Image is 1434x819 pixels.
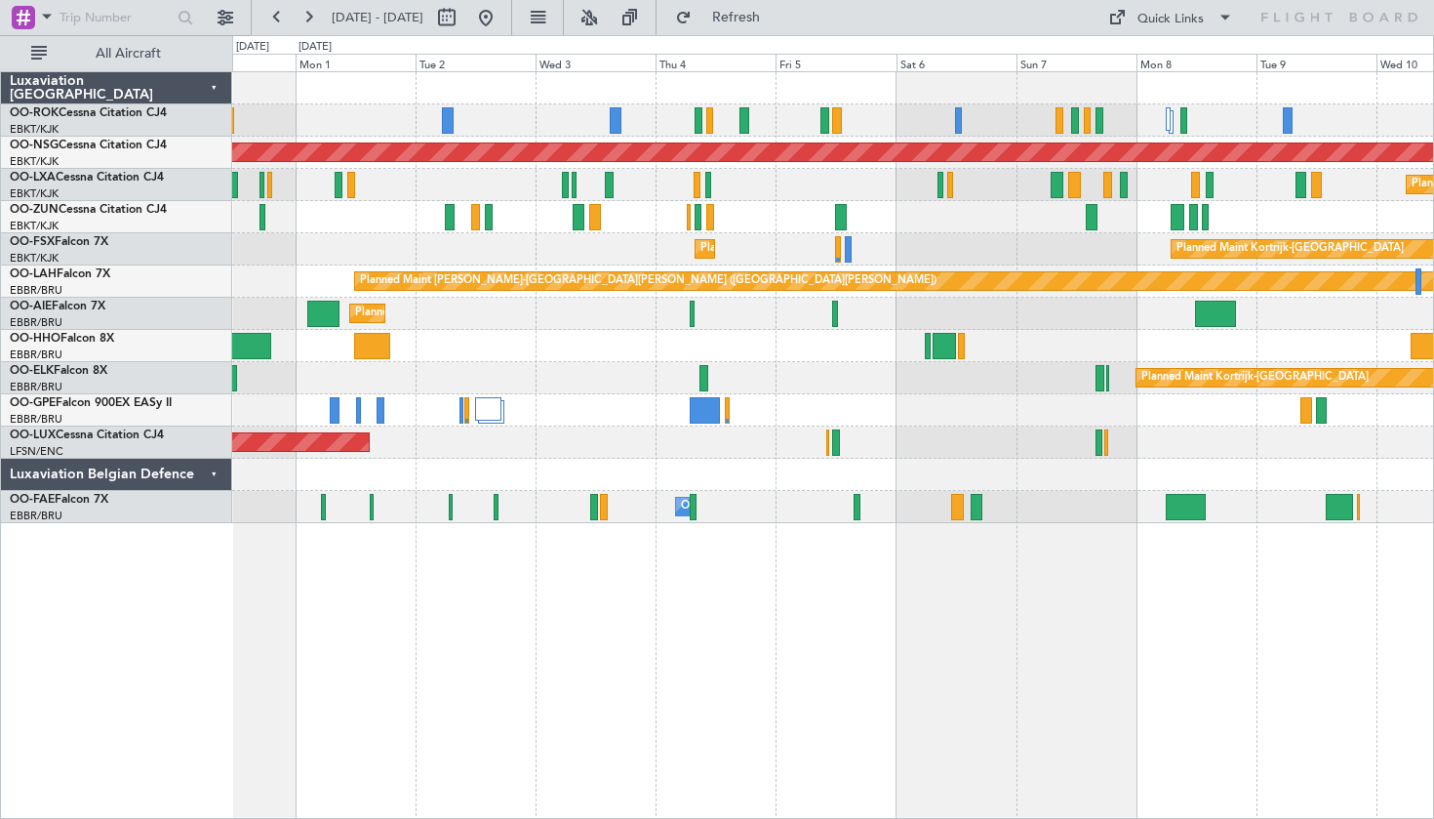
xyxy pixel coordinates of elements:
div: Wed 3 [536,54,656,71]
span: OO-NSG [10,140,59,151]
a: EBKT/KJK [10,154,59,169]
div: Sat 6 [896,54,1016,71]
span: [DATE] - [DATE] [332,9,423,26]
a: LFSN/ENC [10,444,63,459]
div: Planned Maint Kortrijk-[GEOGRAPHIC_DATA] [700,234,928,264]
a: OO-ROKCessna Citation CJ4 [10,107,167,119]
a: EBBR/BRU [10,412,62,427]
div: Planned Maint Kortrijk-[GEOGRAPHIC_DATA] [1176,234,1404,264]
div: Mon 8 [1136,54,1256,71]
span: OO-LAH [10,268,57,280]
button: Refresh [666,2,783,33]
div: Sun 7 [1016,54,1136,71]
div: Thu 4 [656,54,776,71]
input: Trip Number [60,3,172,32]
a: OO-LUXCessna Citation CJ4 [10,430,164,441]
button: All Aircraft [21,38,212,69]
span: OO-ROK [10,107,59,119]
div: [DATE] [299,39,332,56]
a: EBBR/BRU [10,315,62,330]
span: OO-FSX [10,236,55,248]
a: EBBR/BRU [10,283,62,298]
a: EBKT/KJK [10,219,59,233]
a: OO-GPEFalcon 900EX EASy II [10,397,172,409]
a: OO-HHOFalcon 8X [10,333,114,345]
div: Planned Maint [PERSON_NAME]-[GEOGRAPHIC_DATA][PERSON_NAME] ([GEOGRAPHIC_DATA][PERSON_NAME]) [360,266,936,296]
div: Tue 9 [1256,54,1376,71]
span: OO-AIE [10,301,52,312]
div: Owner Melsbroek Air Base [681,492,814,521]
div: Quick Links [1137,10,1204,29]
span: All Aircraft [51,47,206,61]
a: EBBR/BRU [10,380,62,394]
a: OO-ELKFalcon 8X [10,365,107,377]
a: EBBR/BRU [10,509,62,523]
span: OO-LUX [10,430,56,441]
span: OO-ELK [10,365,54,377]
div: Tue 2 [416,54,536,71]
button: Quick Links [1098,2,1243,33]
span: OO-ZUN [10,204,59,216]
span: Refresh [696,11,777,24]
a: OO-AIEFalcon 7X [10,301,105,312]
div: Fri 5 [776,54,896,71]
a: OO-FAEFalcon 7X [10,494,108,506]
div: Planned Maint [GEOGRAPHIC_DATA] ([GEOGRAPHIC_DATA]) [355,299,662,328]
div: Sun 31 [176,54,296,71]
span: OO-HHO [10,333,60,345]
a: EBKT/KJK [10,186,59,201]
span: OO-LXA [10,172,56,184]
span: OO-GPE [10,397,56,409]
a: OO-LAHFalcon 7X [10,268,110,280]
a: OO-NSGCessna Citation CJ4 [10,140,167,151]
a: OO-ZUNCessna Citation CJ4 [10,204,167,216]
a: OO-FSXFalcon 7X [10,236,108,248]
div: [DATE] [236,39,269,56]
span: OO-FAE [10,494,55,506]
a: EBKT/KJK [10,122,59,137]
a: EBKT/KJK [10,251,59,266]
a: OO-LXACessna Citation CJ4 [10,172,164,184]
a: EBBR/BRU [10,348,62,362]
div: Mon 1 [296,54,416,71]
div: Planned Maint Kortrijk-[GEOGRAPHIC_DATA] [1141,363,1369,392]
